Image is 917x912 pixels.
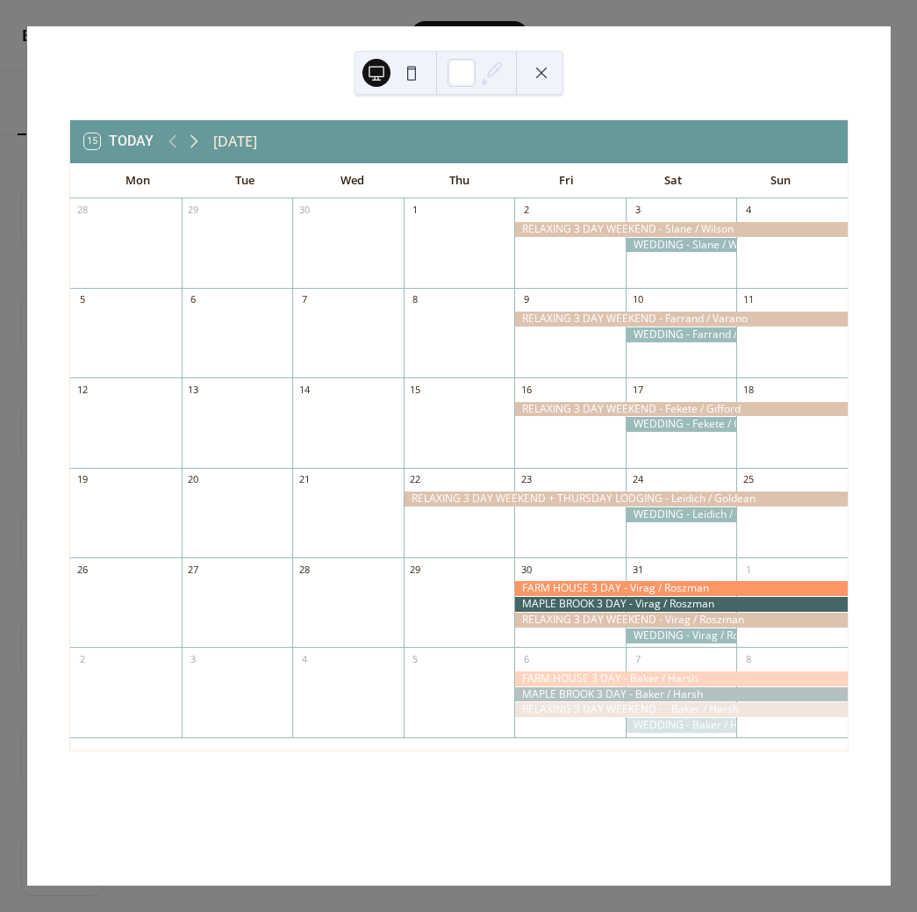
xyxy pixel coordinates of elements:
div: 23 [519,473,533,486]
div: 29 [409,563,422,576]
div: 3 [631,204,644,217]
div: 1 [741,563,755,576]
div: [DATE] [213,131,257,152]
div: 10 [631,293,644,306]
div: Sun [727,163,834,198]
div: 30 [297,204,311,217]
div: Fri [512,163,620,198]
div: 21 [297,473,311,486]
div: 4 [297,652,311,665]
div: 31 [631,563,644,576]
div: 18 [741,383,755,396]
div: 29 [187,204,200,217]
div: RELAXING 3 DAY WEEKEND - - Baker / Harsh [514,702,848,717]
div: 28 [75,204,89,217]
div: FARM HOUSE 3 DAY - Virag / Roszman [514,581,848,596]
div: Tue [191,163,298,198]
div: MAPLE BROOK 3 DAY - Virag / Roszman [514,597,848,612]
div: Mon [84,163,191,198]
div: 28 [297,563,311,576]
button: 15Today [78,129,160,154]
div: 5 [409,652,422,665]
div: WEDDING - Baker / Harsh [626,718,737,733]
div: 5 [75,293,89,306]
div: WEDDING - Leidich / Goldean [626,507,737,522]
div: 16 [519,383,533,396]
div: 3 [187,652,200,665]
div: 22 [409,473,422,486]
div: FARM HOUSE 3 DAY - Baker / Harsh [514,671,848,686]
div: 8 [409,293,422,306]
div: 24 [631,473,644,486]
div: RELAXING 3 DAY WEEKEND - Virag / Roszman [514,613,848,628]
div: WEDDING - Fekete / Gifford [626,417,737,432]
div: 30 [519,563,533,576]
div: 25 [741,473,755,486]
div: 19 [75,473,89,486]
div: 27 [187,563,200,576]
div: 11 [741,293,755,306]
div: 8 [741,652,755,665]
div: 15 [409,383,422,396]
div: 7 [297,293,311,306]
div: 1 [409,204,422,217]
div: WEDDING - Farrand / Varano [626,327,737,342]
div: RELAXING 3 DAY WEEKEND - Slane / Wilson [514,222,848,237]
div: WEDDING - Slane / Wilson [626,238,737,253]
div: 7 [631,652,644,665]
div: 9 [519,293,533,306]
div: 2 [519,204,533,217]
div: Sat [620,163,727,198]
div: 26 [75,563,89,576]
div: 2 [75,652,89,665]
div: RELAXING 3 DAY WEEKEND - Farrand / Varano [514,312,848,327]
div: 6 [519,652,533,665]
div: 6 [187,293,200,306]
div: 4 [741,204,755,217]
div: RELAXING 3 DAY WEEKEND - Fekete / Gifford [514,402,848,417]
div: 17 [631,383,644,396]
div: MAPLE BROOK 3 DAY - Baker / Harsh [514,687,848,702]
div: 13 [187,383,200,396]
div: WEDDING - Virag / Roszman [626,628,737,643]
div: 14 [297,383,311,396]
div: Thu [405,163,512,198]
div: Wed [298,163,405,198]
div: 12 [75,383,89,396]
div: RELAXING 3 DAY WEEKEND + THURSDAY LODGING - Leidich / Goldean [404,492,848,506]
div: 20 [187,473,200,486]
